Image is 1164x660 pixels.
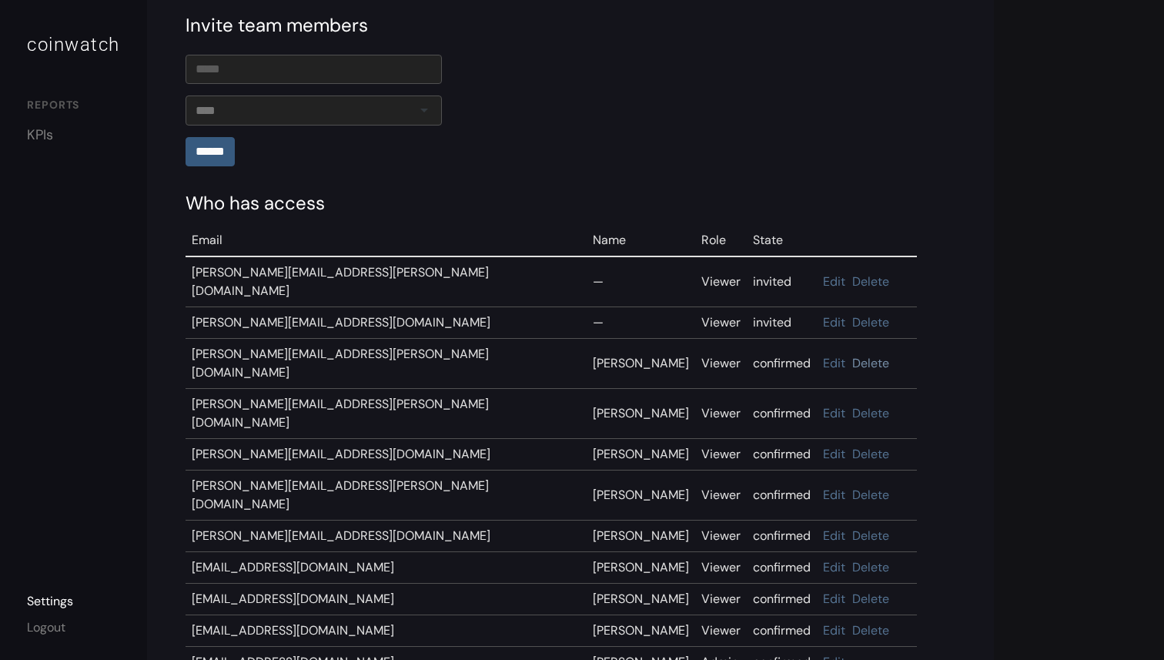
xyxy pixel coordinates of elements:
div: REPORTS [27,97,120,117]
span: Viewer [701,314,741,330]
td: [PERSON_NAME] [587,552,695,584]
a: Edit [823,355,845,371]
td: confirmed [747,471,817,521]
td: confirmed [747,584,817,615]
td: State [747,225,817,256]
td: confirmed [747,389,817,439]
td: [PERSON_NAME] [587,389,695,439]
td: [PERSON_NAME] [587,339,695,389]
td: invited [747,307,817,339]
td: Name [587,225,695,256]
a: Delete [852,273,889,290]
div: Who has access [186,189,955,217]
a: Delete [852,355,889,371]
td: confirmed [747,439,817,471]
a: Edit [823,405,845,421]
a: Edit [823,528,845,544]
a: Edit [823,446,845,462]
td: [EMAIL_ADDRESS][DOMAIN_NAME] [186,615,587,647]
td: [PERSON_NAME] [587,521,695,552]
td: — [587,307,695,339]
a: Delete [852,487,889,503]
td: [EMAIL_ADDRESS][DOMAIN_NAME] [186,584,587,615]
td: [PERSON_NAME] [587,439,695,471]
td: confirmed [747,339,817,389]
span: Viewer [701,446,741,462]
a: Delete [852,622,889,638]
td: confirmed [747,521,817,552]
td: invited [747,256,817,307]
td: Email [186,225,587,256]
span: Viewer [701,405,741,421]
td: [PERSON_NAME][EMAIL_ADDRESS][PERSON_NAME][DOMAIN_NAME] [186,471,587,521]
a: Edit [823,273,845,290]
span: Viewer [701,559,741,575]
td: [PERSON_NAME][EMAIL_ADDRESS][PERSON_NAME][DOMAIN_NAME] [186,256,587,307]
td: [PERSON_NAME] [587,471,695,521]
span: Viewer [701,273,741,290]
td: [PERSON_NAME][EMAIL_ADDRESS][DOMAIN_NAME] [186,521,587,552]
span: Viewer [701,355,741,371]
a: Delete [852,591,889,607]
td: confirmed [747,552,817,584]
div: coinwatch [27,31,120,59]
td: — [587,256,695,307]
td: [PERSON_NAME][EMAIL_ADDRESS][DOMAIN_NAME] [186,439,587,471]
a: Edit [823,559,845,575]
span: Viewer [701,622,741,638]
td: Role [695,225,747,256]
span: Viewer [701,591,741,607]
a: Edit [823,314,845,330]
td: [PERSON_NAME][EMAIL_ADDRESS][DOMAIN_NAME] [186,307,587,339]
a: KPIs [27,125,120,146]
a: Delete [852,559,889,575]
a: Delete [852,405,889,421]
a: Edit [823,622,845,638]
a: Delete [852,528,889,544]
td: [PERSON_NAME] [587,615,695,647]
span: Viewer [701,528,741,544]
td: [PERSON_NAME][EMAIL_ADDRESS][PERSON_NAME][DOMAIN_NAME] [186,339,587,389]
a: Edit [823,487,845,503]
span: Viewer [701,487,741,503]
a: Delete [852,314,889,330]
a: Edit [823,591,845,607]
td: confirmed [747,615,817,647]
div: Invite team members [186,12,955,39]
td: [EMAIL_ADDRESS][DOMAIN_NAME] [186,552,587,584]
td: [PERSON_NAME][EMAIL_ADDRESS][PERSON_NAME][DOMAIN_NAME] [186,389,587,439]
td: [PERSON_NAME] [587,584,695,615]
a: Delete [852,446,889,462]
a: Logout [27,619,65,635]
